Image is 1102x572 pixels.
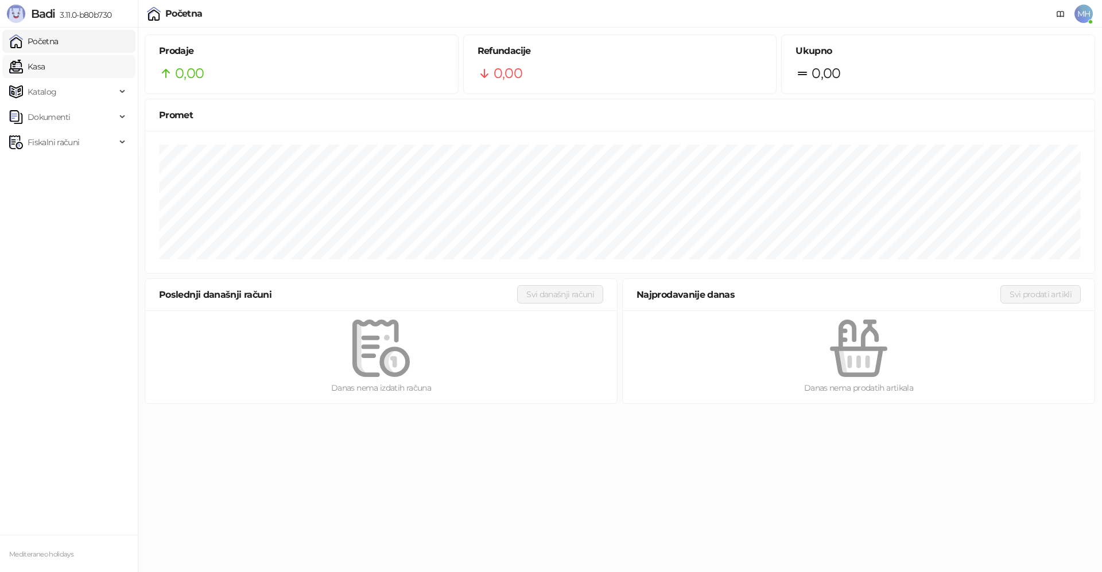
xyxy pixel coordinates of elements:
[55,10,111,20] span: 3.11.0-b80b730
[9,550,73,558] small: Mediteraneo holidays
[812,63,840,84] span: 0,00
[478,44,763,58] h5: Refundacije
[9,30,59,53] a: Početna
[1074,5,1093,23] span: MH
[517,285,603,303] button: Svi današnji računi
[7,5,25,23] img: Logo
[28,131,79,154] span: Fiskalni računi
[165,9,203,18] div: Početna
[159,44,444,58] h5: Prodaje
[159,287,517,302] div: Poslednji današnji računi
[175,63,204,84] span: 0,00
[1051,5,1070,23] a: Dokumentacija
[28,80,57,103] span: Katalog
[164,382,599,394] div: Danas nema izdatih računa
[31,7,55,21] span: Badi
[28,106,70,129] span: Dokumenti
[637,287,1000,302] div: Najprodavanije danas
[494,63,522,84] span: 0,00
[796,44,1081,58] h5: Ukupno
[1000,285,1081,303] button: Svi prodati artikli
[159,108,1081,122] div: Promet
[641,382,1076,394] div: Danas nema prodatih artikala
[9,55,45,78] a: Kasa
